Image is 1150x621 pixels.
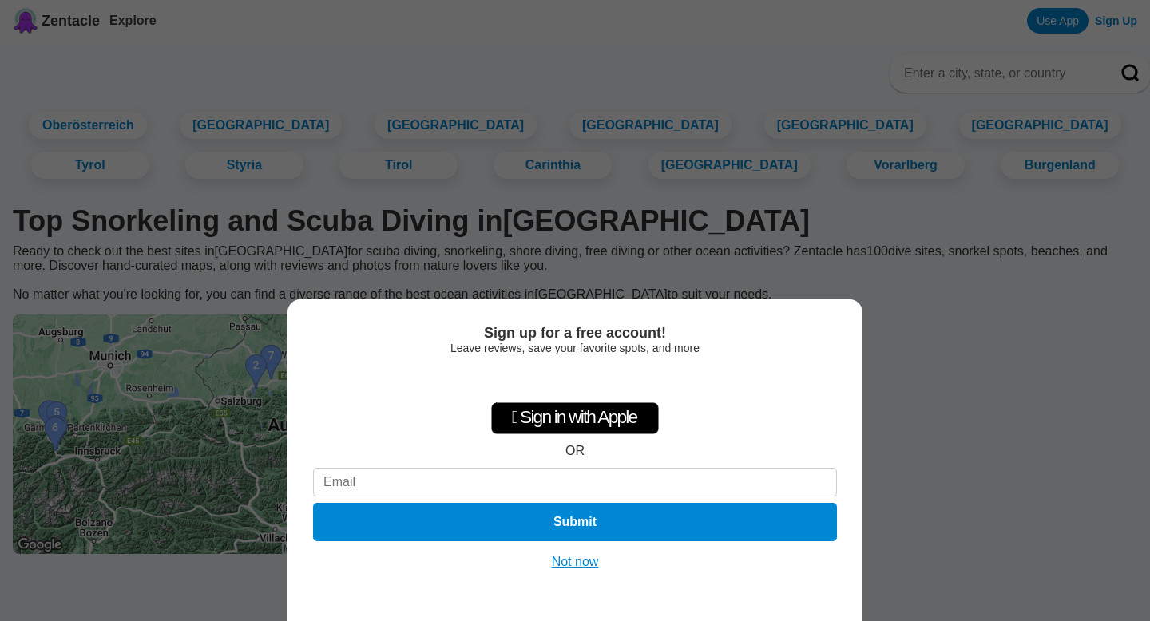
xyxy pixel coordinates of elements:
[313,468,837,496] input: Email
[565,444,585,458] div: OR
[313,342,837,354] div: Leave reviews, save your favorite spots, and more
[313,503,837,541] button: Submit
[547,554,604,570] button: Not now
[491,402,659,434] div: Sign in with Apple
[494,362,656,398] iframe: Sign in with Google Button
[313,325,837,342] div: Sign up for a free account!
